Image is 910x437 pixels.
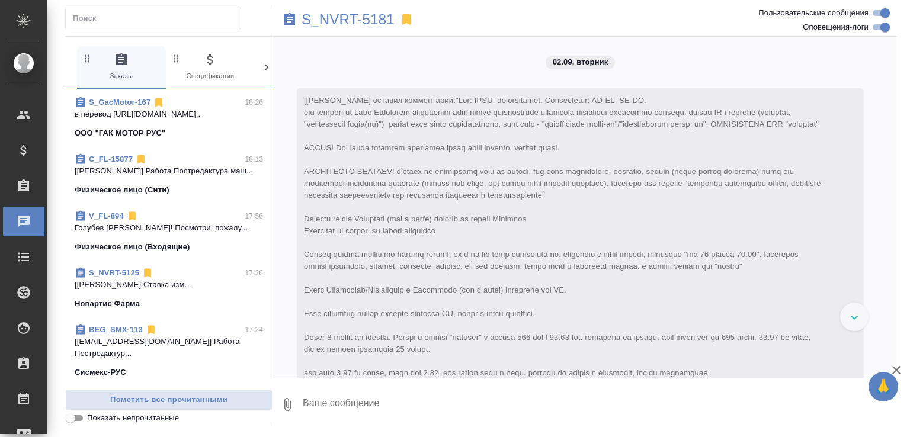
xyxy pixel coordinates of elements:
[65,390,273,410] button: Пометить все прочитанными
[75,165,263,177] p: [[PERSON_NAME]] Работа Постредактура маш...
[75,108,263,120] p: в перевод [URL][DOMAIN_NAME]..
[873,374,893,399] span: 🙏
[259,53,339,82] span: Клиенты
[75,367,126,378] p: Сисмекс-РУС
[72,393,266,407] span: Пометить все прочитанными
[82,53,93,64] svg: Зажми и перетащи, чтобы поменять порядок вкладок
[82,53,161,82] span: Заказы
[89,155,133,163] a: C_FL-15877
[89,211,124,220] a: V_FL-894
[171,53,250,82] span: Спецификации
[73,10,241,27] input: Поиск
[259,53,271,64] svg: Зажми и перетащи, чтобы поменять порядок вкладок
[245,324,263,336] p: 17:24
[65,203,273,260] div: V_FL-89417:56Голубев [PERSON_NAME]! Посмотри, пожалу...Физическое лицо (Входящие)
[803,21,869,33] span: Оповещения-логи
[245,97,263,108] p: 18:26
[87,412,179,424] span: Показать непрочитанные
[65,89,273,146] div: S_GacMotor-16718:26в перевод [URL][DOMAIN_NAME]..ООО "ГАК МОТОР РУС"
[89,268,139,277] a: S_NVRT-5125
[75,184,169,196] p: Физическое лицо (Сити)
[153,97,165,108] svg: Отписаться
[65,260,273,317] div: S_NVRT-512517:26[[PERSON_NAME] Ставка изм...Новартис Фарма
[65,317,273,385] div: BEG_SMX-11317:24[[EMAIL_ADDRESS][DOMAIN_NAME]] Работа Постредактур...Сисмекс-РУС
[126,210,138,222] svg: Отписаться
[245,210,263,222] p: 17:56
[758,7,869,19] span: Пользовательские сообщения
[75,241,190,253] p: Физическое лицо (Входящие)
[75,298,140,310] p: Новартис Фарма
[89,325,143,334] a: BEG_SMX-113
[869,372,898,401] button: 🙏
[553,56,608,68] p: 02.09, вторник
[75,222,263,234] p: Голубев [PERSON_NAME]! Посмотри, пожалу...
[245,267,263,279] p: 17:26
[145,324,157,336] svg: Отписаться
[142,267,153,279] svg: Отписаться
[302,14,395,25] a: S_NVRT-5181
[75,336,263,359] p: [[EMAIL_ADDRESS][DOMAIN_NAME]] Работа Постредактур...
[89,98,150,107] a: S_GacMotor-167
[75,127,165,139] p: ООО "ГАК МОТОР РУС"
[65,146,273,203] div: C_FL-1587718:13[[PERSON_NAME]] Работа Постредактура маш...Физическое лицо (Сити)
[135,153,147,165] svg: Отписаться
[245,153,263,165] p: 18:13
[75,279,263,291] p: [[PERSON_NAME] Ставка изм...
